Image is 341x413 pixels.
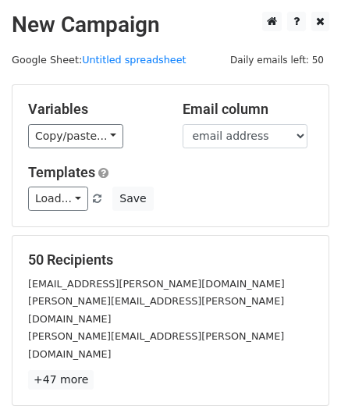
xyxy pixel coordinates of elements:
[112,187,153,211] button: Save
[28,295,284,325] small: [PERSON_NAME][EMAIL_ADDRESS][PERSON_NAME][DOMAIN_NAME]
[28,164,95,180] a: Templates
[28,187,88,211] a: Load...
[225,54,329,66] a: Daily emails left: 50
[12,54,186,66] small: Google Sheet:
[28,278,285,290] small: [EMAIL_ADDRESS][PERSON_NAME][DOMAIN_NAME]
[28,370,94,390] a: +47 more
[183,101,314,118] h5: Email column
[82,54,186,66] a: Untitled spreadsheet
[28,101,159,118] h5: Variables
[12,12,329,38] h2: New Campaign
[28,124,123,148] a: Copy/paste...
[225,52,329,69] span: Daily emails left: 50
[28,330,284,360] small: [PERSON_NAME][EMAIL_ADDRESS][PERSON_NAME][DOMAIN_NAME]
[28,251,313,269] h5: 50 Recipients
